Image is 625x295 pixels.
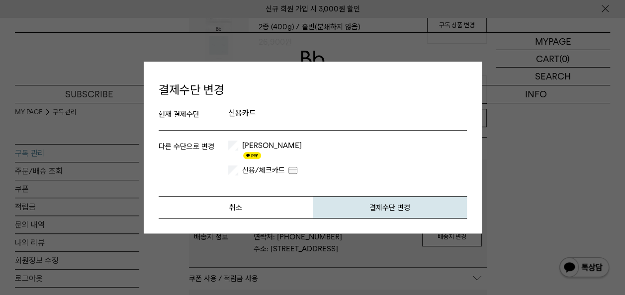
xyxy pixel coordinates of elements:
label: 신용/체크카드 [240,165,299,175]
p: 다른 수단으로 변경 [159,141,218,175]
h5: 현재 결제수단 [159,108,218,120]
label: [PERSON_NAME] [240,141,302,160]
h1: 결제수단 변경 [159,76,467,103]
button: 결제수단 변경 [313,196,467,219]
button: 취소 [159,196,313,219]
p: 신용카드 [228,108,467,120]
img: 카카오페이 [243,152,261,159]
